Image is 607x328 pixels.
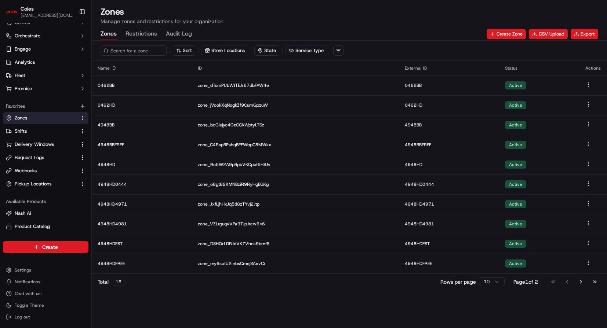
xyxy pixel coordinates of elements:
img: Nash [7,7,22,22]
p: 4948HD [405,162,493,167]
p: 0462BB [98,82,186,88]
button: Store Locations [201,45,248,56]
input: Search for a zone [101,45,167,56]
button: Coles [21,5,34,12]
p: 4948BB [98,122,186,128]
p: 4948HD0444 [405,181,493,187]
p: 4948HD4981 [98,221,186,227]
button: Fleet [3,70,88,81]
button: Settings [3,265,88,275]
button: Shifts [3,125,88,137]
a: Nash AI [6,210,86,217]
div: Active [505,101,526,109]
p: Rows per page [440,278,476,285]
h1: Zones [101,6,598,18]
span: Delivery Windows [15,141,54,148]
span: Request Logs [15,154,44,161]
button: Promise [3,83,88,95]
p: 4948HDFREE [405,261,493,266]
span: Nash AI [15,210,31,217]
span: Notifications [15,279,40,285]
span: Engage [15,46,31,52]
button: Chat with us! [3,288,88,299]
div: Total [98,278,126,286]
p: zone_DSHQrLDRJdVKZVhnk9bmfS [198,241,393,247]
div: Favorites [3,100,88,112]
div: Active [505,240,526,248]
a: Delivery Windows [6,141,77,148]
div: 📗 [7,107,13,113]
button: Notifications [3,277,88,287]
button: Toggle Theme [3,300,88,310]
button: ColesColes[EMAIL_ADDRESS][DOMAIN_NAME] [3,3,76,21]
span: Orchestrate [15,33,40,39]
p: Manage zones and restrictions for your organization [101,18,598,25]
span: Shifts [15,128,27,134]
div: Actions [585,65,601,71]
a: Webhooks [6,167,77,174]
a: Shifts [6,128,77,134]
div: Active [505,121,526,129]
button: Create [3,241,88,253]
p: 4948HD4971 [405,201,493,207]
button: Nash AI [3,207,88,219]
div: Available Products [3,196,88,207]
span: Knowledge Base [15,106,56,114]
div: Active [505,161,526,169]
button: Log out [3,312,88,322]
a: Analytics [3,56,88,68]
button: Sort [173,45,195,56]
button: Orchestrate [3,30,88,42]
button: State [254,45,279,56]
button: CSV Upload [529,29,568,39]
button: Product Catalog [3,221,88,232]
p: zone_Ro5W2A9pBpbVKCpbf5HSJv [198,162,393,167]
button: Engage [3,43,88,55]
p: zone_dTumPUbWtTEJr67dbFAW4e [198,82,393,88]
img: Coles [6,6,18,18]
p: zone_JxfLjhHxJq5d8zTYvj2Jtp [198,201,393,207]
p: 4948BBFREE [98,142,186,148]
p: 0462HD [98,102,186,108]
span: Pickup Locations [15,181,51,187]
div: Active [505,200,526,208]
button: Create Zone [487,29,526,39]
div: Active [505,259,526,268]
p: zone_C4RspBPshqBEEWbpC8MWkx [198,142,393,148]
div: Active [505,220,526,228]
span: Log out [15,314,30,320]
p: 4948BB [405,122,493,128]
p: zone_jVookXqNogkZf9CumQpzuW [198,102,393,108]
span: Zones [15,115,27,121]
div: ID [198,65,393,71]
button: Restrictions [126,28,157,40]
div: Active [505,180,526,188]
p: 4948HD0444 [98,181,186,187]
button: Delivery Windows [3,139,88,150]
button: Zones [3,112,88,124]
span: Webhooks [15,167,37,174]
button: Pickup Locations [3,178,88,190]
a: Pickup Locations [6,181,77,187]
span: Pylon [73,124,89,130]
input: Got a question? Start typing here... [19,47,132,55]
a: Request Logs [6,154,77,161]
span: Analytics [15,59,35,66]
button: Service Type [286,45,327,56]
a: Zones [6,115,77,121]
div: Active [505,81,526,89]
span: Create [42,243,58,251]
div: Page 1 of 2 [513,278,538,285]
img: 1736555255976-a54dd68f-1ca7-489b-9aae-adbdc363a1c4 [7,70,21,83]
p: zone_my6sofU2inbsCmejSAevCi [198,261,393,266]
div: Start new chat [25,70,120,77]
p: 4948HD4971 [98,201,186,207]
p: 4948HDFREE [98,261,186,266]
span: Fleet [15,72,25,79]
button: Request Logs [3,152,88,163]
button: [EMAIL_ADDRESS][DOMAIN_NAME] [21,12,73,18]
p: zone_VZLrguqvVPa9TJpJrcw6x6 [198,221,393,227]
p: 4948HD [98,162,186,167]
p: Welcome 👋 [7,29,134,41]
